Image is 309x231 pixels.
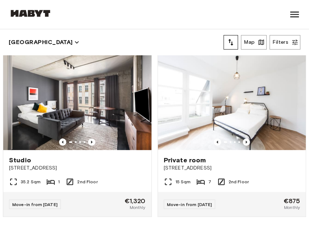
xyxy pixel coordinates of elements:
[88,138,95,146] button: Previous image
[270,35,300,50] button: Filters
[158,52,306,150] img: Marketing picture of unit DE-01-018-001-07H
[175,179,191,185] span: 15 Sqm
[158,51,306,217] a: Marketing picture of unit DE-01-018-001-07HPrevious imagePrevious imagePrivate room[STREET_ADDRES...
[164,156,206,164] span: Private room
[12,202,58,207] span: Move-in from [DATE]
[241,35,267,50] button: Map
[129,204,145,211] span: Monthly
[9,37,79,47] button: [GEOGRAPHIC_DATA]
[58,179,60,185] span: 1
[9,164,146,172] span: [STREET_ADDRESS]
[214,138,221,146] button: Previous image
[125,198,146,204] span: €1,320
[208,179,211,185] span: 7
[9,156,31,164] span: Studio
[3,51,152,217] a: Marketing picture of unit DE-01-049-004-01HPrevious imagePrevious imageStudio[STREET_ADDRESS]35.2...
[283,198,300,204] span: €875
[59,138,66,146] button: Previous image
[243,138,250,146] button: Previous image
[3,52,151,150] img: Marketing picture of unit DE-01-049-004-01H
[21,179,41,185] span: 35.2 Sqm
[284,204,300,211] span: Monthly
[9,10,52,17] img: Habyt
[164,164,300,172] span: [STREET_ADDRESS]
[167,202,212,207] span: Move-in from [DATE]
[229,179,249,185] span: 2nd Floor
[77,179,97,185] span: 2nd Floor
[224,35,238,50] button: tune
